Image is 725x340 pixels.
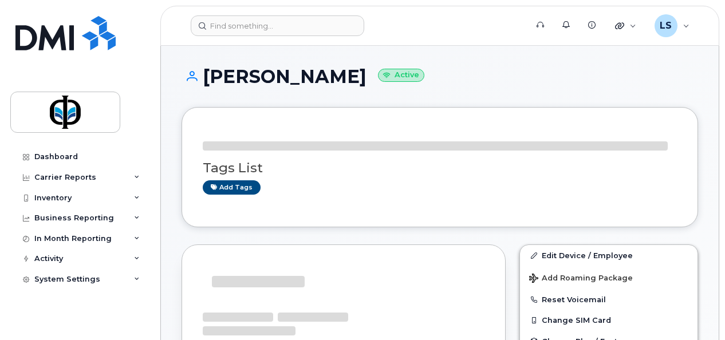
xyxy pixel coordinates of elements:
[203,180,261,195] a: Add tags
[520,289,698,310] button: Reset Voicemail
[520,245,698,266] a: Edit Device / Employee
[182,66,698,86] h1: [PERSON_NAME]
[203,161,677,175] h3: Tags List
[520,310,698,330] button: Change SIM Card
[378,69,424,82] small: Active
[529,274,633,284] span: Add Roaming Package
[520,266,698,289] button: Add Roaming Package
